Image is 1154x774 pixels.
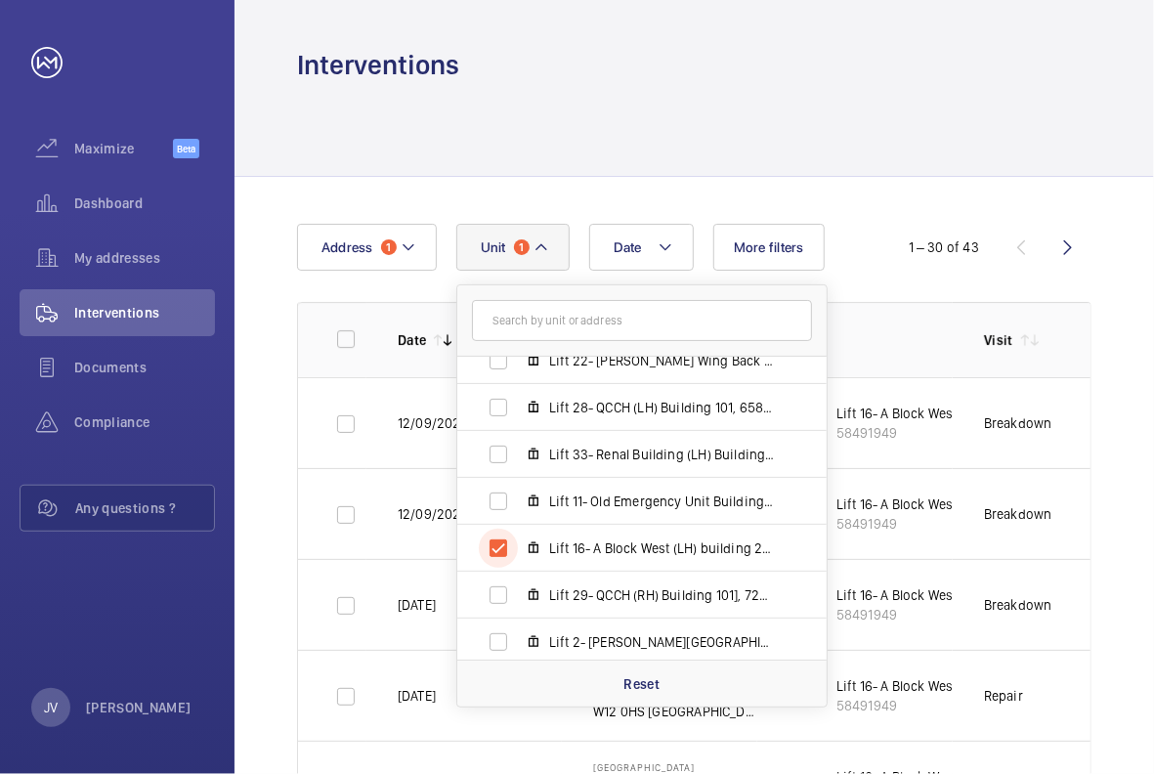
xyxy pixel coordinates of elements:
[549,351,776,370] span: Lift 22- [PERSON_NAME] Wing Back Lift Building 201, 78472233
[398,413,469,433] p: 12/09/2025
[74,303,215,322] span: Interventions
[713,224,825,271] button: More filters
[549,632,776,652] span: Lift 2- [PERSON_NAME][GEOGRAPHIC_DATA][MEDICAL_DATA] ([GEOGRAPHIC_DATA] 369, 89943212
[589,224,694,271] button: Date
[398,330,426,350] p: Date
[984,595,1052,615] div: Breakdown
[734,239,804,255] span: More filters
[789,330,953,350] p: Unit
[321,239,373,255] span: Address
[74,139,173,158] span: Maximize
[623,674,660,694] p: Reset
[381,239,397,255] span: 1
[297,224,437,271] button: Address1
[549,445,776,464] span: Lift 33- Renal Building (LH) Building 555, 66784898
[74,412,215,432] span: Compliance
[836,404,1063,423] p: Lift 16- A Block West (LH) building 201
[836,696,1063,715] p: 58491949
[984,413,1052,433] div: Breakdown
[86,698,192,717] p: [PERSON_NAME]
[549,492,776,511] span: Lift 11- Old Emergency Unit Building 125, 41483412
[472,300,812,341] input: Search by unit or address
[549,585,776,605] span: Lift 29- QCCH (RH) Building 101], 72092032
[398,504,469,524] p: 12/09/2025
[173,139,199,158] span: Beta
[909,237,979,257] div: 1 – 30 of 43
[297,47,459,83] h1: Interventions
[74,248,215,268] span: My addresses
[549,398,776,417] span: Lift 28- QCCH (LH) Building 101, 65820163
[456,224,570,271] button: Unit1
[836,423,1063,443] p: 58491949
[984,330,1013,350] p: Visit
[481,239,506,255] span: Unit
[593,702,757,721] p: W12 0HS [GEOGRAPHIC_DATA]
[74,193,215,213] span: Dashboard
[836,494,1063,514] p: Lift 16- A Block West (LH) building 201
[614,239,642,255] span: Date
[836,605,1063,624] p: 58491949
[44,698,58,717] p: JV
[836,676,1063,696] p: Lift 16- A Block West (LH) building 201
[74,358,215,377] span: Documents
[398,595,436,615] p: [DATE]
[984,686,1023,706] div: Repair
[398,686,436,706] p: [DATE]
[514,239,530,255] span: 1
[836,585,1063,605] p: Lift 16- A Block West (LH) building 201
[836,514,1063,534] p: 58491949
[549,538,776,558] span: Lift 16- A Block West (LH) building 201, 58491949
[984,504,1052,524] div: Breakdown
[593,761,757,773] p: [GEOGRAPHIC_DATA]
[75,498,214,518] span: Any questions ?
